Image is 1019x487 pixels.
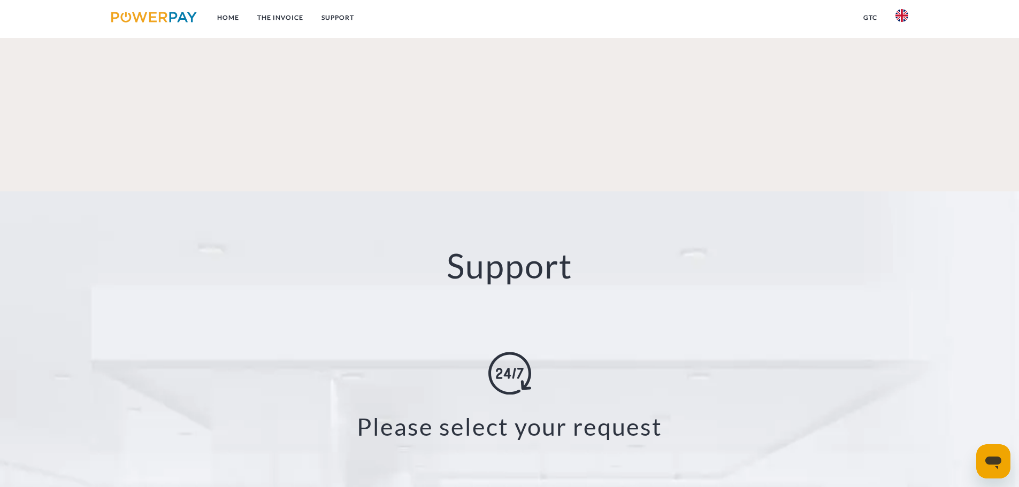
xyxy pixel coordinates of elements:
a: GTC [854,8,886,27]
img: en [895,9,908,22]
h3: Please select your request [64,412,955,442]
iframe: Button to launch messaging window, conversation in progress [976,444,1010,478]
h2: Support [51,245,968,287]
a: Support [312,8,363,27]
img: logo-powerpay.svg [111,12,197,22]
a: THE INVOICE [248,8,312,27]
a: Home [208,8,248,27]
img: online-shopping.svg [488,352,531,395]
